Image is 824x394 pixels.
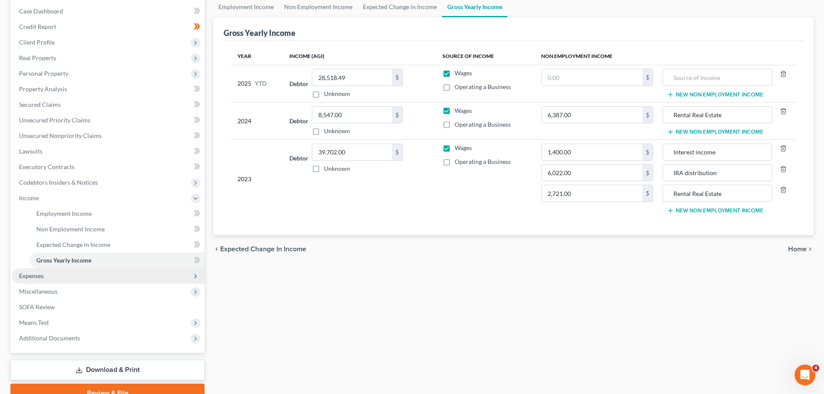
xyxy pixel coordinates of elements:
[667,69,767,86] input: Source of Income
[324,164,350,173] label: Unknown
[455,158,511,165] span: Operating a Business
[19,272,44,279] span: Expenses
[642,69,653,86] div: $
[19,163,74,170] span: Executory Contracts
[19,288,58,295] span: Miscellaneous
[29,253,205,268] a: Gross Yearly Income
[542,69,642,86] input: 0.00
[542,165,642,181] input: 0.00
[392,144,402,160] div: $
[12,19,205,35] a: Credit Report
[12,81,205,97] a: Property Analysis
[289,116,308,125] label: Debtor
[12,128,205,144] a: Unsecured Nonpriority Claims
[455,69,472,77] span: Wages
[667,107,767,123] input: Source of Income
[642,107,653,123] div: $
[12,159,205,175] a: Executory Contracts
[282,48,435,65] th: Income (AGI)
[213,246,306,253] button: chevron_left Expected Change in Income
[667,185,767,202] input: Source of Income
[19,116,90,124] span: Unsecured Priority Claims
[667,128,763,135] button: New Non Employment Income
[29,237,205,253] a: Expected Change in Income
[812,365,819,372] span: 4
[312,69,392,86] input: 0.00
[12,299,205,315] a: SOFA Review
[12,112,205,128] a: Unsecured Priority Claims
[455,107,472,114] span: Wages
[667,207,763,214] button: New Non Employment Income
[10,360,205,380] a: Download & Print
[224,28,295,38] div: Gross Yearly Income
[19,54,56,61] span: Real Property
[29,206,205,221] a: Employment Income
[19,147,42,155] span: Lawsuits
[19,70,68,77] span: Personal Property
[455,144,472,151] span: Wages
[667,165,767,181] input: Source of Income
[19,7,63,15] span: Case Dashboard
[642,144,653,160] div: $
[436,48,534,65] th: Source of Income
[788,246,814,253] button: Home chevron_right
[534,48,796,65] th: Non Employment Income
[312,144,392,160] input: 0.00
[667,91,763,98] button: New Non Employment Income
[12,97,205,112] a: Secured Claims
[795,365,815,385] iframe: Intercom live chat
[455,121,511,128] span: Operating a Business
[19,132,102,139] span: Unsecured Nonpriority Claims
[19,334,80,342] span: Additional Documents
[19,179,98,186] span: Codebtors Insiders & Notices
[12,144,205,159] a: Lawsuits
[312,107,392,123] input: 0.00
[392,69,402,86] div: $
[19,23,56,30] span: Credit Report
[36,225,105,233] span: Non Employment Income
[642,185,653,202] div: $
[19,85,67,93] span: Property Analysis
[289,79,308,88] label: Debtor
[19,303,55,311] span: SOFA Review
[220,246,306,253] span: Expected Change in Income
[542,144,642,160] input: 0.00
[231,48,282,65] th: Year
[667,144,767,160] input: Source of Income
[642,165,653,181] div: $
[237,106,276,136] div: 2024
[12,3,205,19] a: Case Dashboard
[237,144,276,214] div: 2023
[36,256,91,264] span: Gross Yearly Income
[36,241,110,248] span: Expected Change in Income
[324,90,350,98] label: Unknown
[788,246,807,253] span: Home
[392,107,402,123] div: $
[289,154,308,163] label: Debtor
[19,194,39,202] span: Income
[542,185,642,202] input: 0.00
[807,246,814,253] i: chevron_right
[36,210,92,217] span: Employment Income
[19,38,55,46] span: Client Profile
[237,69,276,98] div: 2025
[455,83,511,90] span: Operating a Business
[213,246,220,253] i: chevron_left
[542,107,642,123] input: 0.00
[255,79,267,88] span: YTD
[19,319,49,326] span: Means Test
[19,101,61,108] span: Secured Claims
[29,221,205,237] a: Non Employment Income
[324,127,350,135] label: Unknown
